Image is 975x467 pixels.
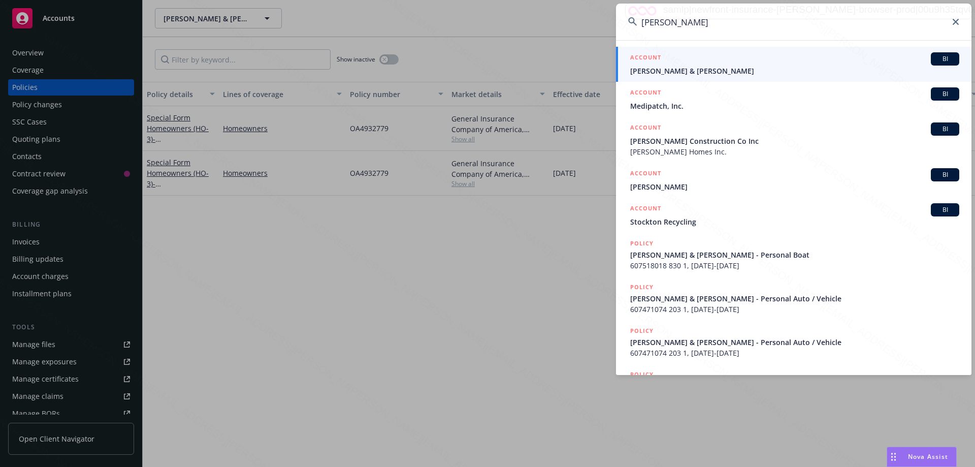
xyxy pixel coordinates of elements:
[630,181,959,192] span: [PERSON_NAME]
[630,348,959,358] span: 607471074 203 1, [DATE]-[DATE]
[935,124,955,134] span: BI
[887,447,957,467] button: Nova Assist
[630,304,959,315] span: 607471074 203 1, [DATE]-[DATE]
[630,87,661,100] h5: ACCOUNT
[887,447,900,466] div: Drag to move
[616,4,971,40] input: Search...
[630,282,654,292] h5: POLICY
[935,205,955,214] span: BI
[616,47,971,82] a: ACCOUNTBI[PERSON_NAME] & [PERSON_NAME]
[616,163,971,198] a: ACCOUNTBI[PERSON_NAME]
[616,320,971,364] a: POLICY[PERSON_NAME] & [PERSON_NAME] - Personal Auto / Vehicle607471074 203 1, [DATE]-[DATE]
[935,54,955,64] span: BI
[630,293,959,304] span: [PERSON_NAME] & [PERSON_NAME] - Personal Auto / Vehicle
[616,82,971,117] a: ACCOUNTBIMedipatch, Inc.
[616,198,971,233] a: ACCOUNTBIStockton Recycling
[616,117,971,163] a: ACCOUNTBI[PERSON_NAME] Construction Co Inc[PERSON_NAME] Homes Inc.
[935,170,955,179] span: BI
[630,168,661,180] h5: ACCOUNT
[935,89,955,99] span: BI
[630,238,654,248] h5: POLICY
[616,364,971,408] a: POLICY
[616,276,971,320] a: POLICY[PERSON_NAME] & [PERSON_NAME] - Personal Auto / Vehicle607471074 203 1, [DATE]-[DATE]
[908,452,948,461] span: Nova Assist
[630,337,959,348] span: [PERSON_NAME] & [PERSON_NAME] - Personal Auto / Vehicle
[616,233,971,276] a: POLICY[PERSON_NAME] & [PERSON_NAME] - Personal Boat607518018 830 1, [DATE]-[DATE]
[630,122,661,135] h5: ACCOUNT
[630,203,661,215] h5: ACCOUNT
[630,326,654,336] h5: POLICY
[630,369,654,380] h5: POLICY
[630,216,959,227] span: Stockton Recycling
[630,250,959,260] span: [PERSON_NAME] & [PERSON_NAME] - Personal Boat
[630,101,959,111] span: Medipatch, Inc.
[630,260,959,271] span: 607518018 830 1, [DATE]-[DATE]
[630,66,959,76] span: [PERSON_NAME] & [PERSON_NAME]
[630,146,959,157] span: [PERSON_NAME] Homes Inc.
[630,136,959,146] span: [PERSON_NAME] Construction Co Inc
[630,52,661,65] h5: ACCOUNT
